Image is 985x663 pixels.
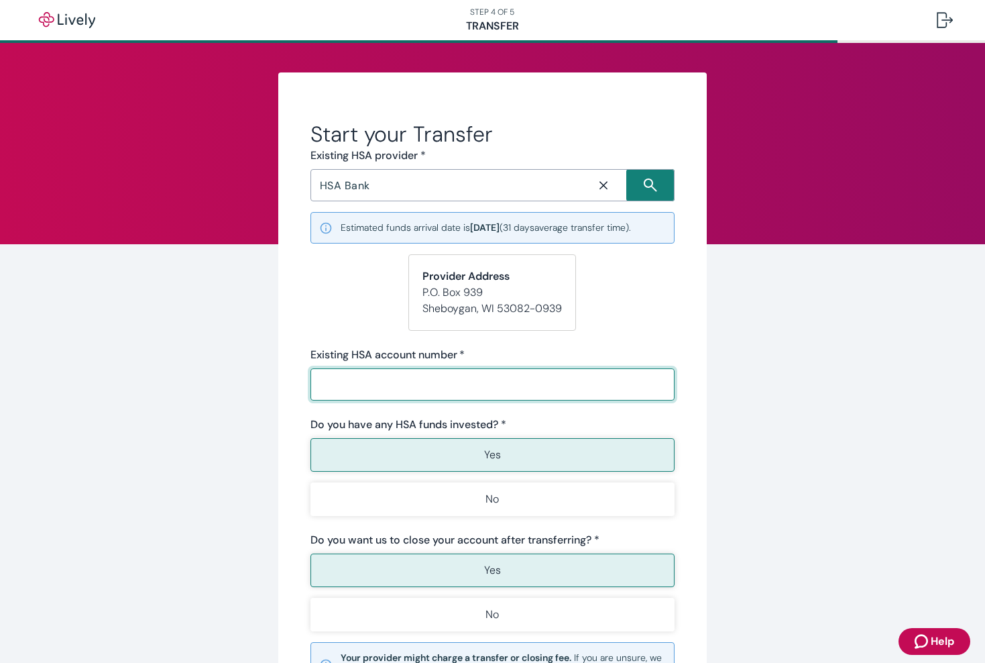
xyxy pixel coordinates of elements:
[422,285,562,301] p: P.O. Box 939
[484,447,501,463] p: Yes
[422,301,562,317] p: Sheboygan , WI 53082-0939
[484,562,501,578] p: Yes
[926,4,964,36] button: Log out
[310,347,465,363] label: Existing HSA account number
[644,178,657,192] svg: Search icon
[581,170,626,200] button: Close icon
[310,438,675,472] button: Yes
[470,221,500,234] b: [DATE]
[626,169,675,201] button: Search icon
[485,491,499,507] p: No
[341,221,631,235] small: Estimated funds arrival date is ( 31 days average transfer time).
[30,12,105,28] img: Lively
[931,633,954,650] span: Help
[310,554,675,587] button: Yes
[310,121,675,148] h2: Start your Transfer
[310,148,426,164] label: Existing HSA provider *
[314,176,581,195] input: Search input
[310,598,675,631] button: No
[310,417,506,433] label: Do you have any HSA funds invested? *
[597,178,610,192] svg: Close icon
[310,482,675,516] button: No
[915,633,931,650] svg: Zendesk support icon
[310,532,599,548] label: Do you want us to close your account after transferring? *
[485,607,499,623] p: No
[899,628,970,655] button: Zendesk support iconHelp
[422,269,510,283] strong: Provider Address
